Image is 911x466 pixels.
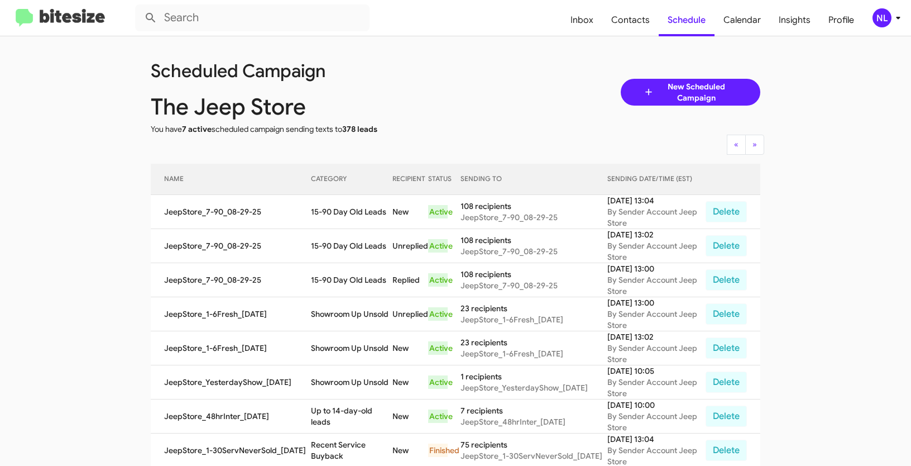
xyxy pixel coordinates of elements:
div: [DATE] 13:04 [607,195,706,206]
nav: Page navigation example [727,135,764,155]
div: 108 recipients [461,201,607,212]
th: STATUS [428,164,461,195]
td: Showroom Up Unsold [311,297,392,331]
a: Calendar [715,4,770,36]
div: JeepStore_7-90_08-29-25 [461,280,607,291]
button: Delete [706,406,747,427]
td: Unreplied [392,229,428,263]
div: Active [428,205,448,218]
div: By Sender Account Jeep Store [607,206,706,229]
div: NL [872,8,891,27]
div: [DATE] 10:00 [607,400,706,411]
a: Contacts [602,4,659,36]
div: By Sender Account Jeep Store [607,274,706,297]
div: 108 recipients [461,269,607,280]
button: Delete [706,337,747,359]
button: Delete [706,303,747,325]
div: [DATE] 13:02 [607,331,706,343]
span: New Scheduled Campaign [654,81,738,103]
button: Delete [706,201,747,222]
div: [DATE] 13:00 [607,297,706,308]
div: Active [428,341,448,355]
th: NAME [151,164,311,195]
td: New [392,331,428,365]
td: JeepStore_YesterdayShow_[DATE] [151,365,311,400]
a: Inbox [562,4,602,36]
div: JeepStore_48hrInter_[DATE] [461,416,607,427]
div: Active [428,410,448,423]
button: Delete [706,235,747,256]
div: The Jeep Store [142,101,464,112]
button: Delete [706,372,747,393]
td: 15-90 Day Old Leads [311,229,392,263]
div: [DATE] 13:02 [607,229,706,240]
button: Next [745,135,764,155]
div: 75 recipients [461,439,607,450]
th: RECIPIENT [392,164,428,195]
div: 23 recipients [461,303,607,314]
button: Delete [706,269,747,291]
td: Showroom Up Unsold [311,365,392,400]
td: Unreplied [392,297,428,331]
th: SENDING TO [461,164,607,195]
div: [DATE] 13:04 [607,434,706,445]
div: By Sender Account Jeep Store [607,343,706,365]
a: New Scheduled Campaign [621,79,761,106]
div: By Sender Account Jeep Store [607,411,706,433]
span: » [752,139,757,149]
td: JeepStore_7-90_08-29-25 [151,195,311,229]
td: Showroom Up Unsold [311,331,392,365]
span: 378 leads [342,124,377,134]
div: Active [428,273,448,287]
div: By Sender Account Jeep Store [607,240,706,263]
input: Search [135,4,370,31]
td: New [392,400,428,434]
div: Active [428,375,448,389]
div: JeepStore_YesterdayShow_[DATE] [461,382,607,393]
div: JeepStore_1-6Fresh_[DATE] [461,314,607,325]
span: « [734,139,739,149]
td: JeepStore_7-90_08-29-25 [151,229,311,263]
a: Profile [819,4,863,36]
td: JeepStore_7-90_08-29-25 [151,263,311,297]
div: By Sender Account Jeep Store [607,377,706,399]
div: 23 recipients [461,337,607,348]
td: New [392,365,428,400]
th: CATEGORY [311,164,392,195]
td: Up to 14-day-old leads [311,400,392,434]
td: JeepStore_1-6Fresh_[DATE] [151,297,311,331]
div: Finished [428,444,448,457]
span: 7 active [182,124,212,134]
div: Active [428,239,448,253]
div: You have scheduled campaign sending texts to [142,123,464,135]
td: 15-90 Day Old Leads [311,195,392,229]
div: [DATE] 13:00 [607,263,706,274]
button: NL [863,8,899,27]
td: JeepStore_48hrInter_[DATE] [151,400,311,434]
div: JeepStore_1-30ServNeverSold_[DATE] [461,450,607,462]
div: Scheduled Campaign [142,65,464,77]
div: JeepStore_7-90_08-29-25 [461,212,607,223]
td: JeepStore_1-6Fresh_[DATE] [151,331,311,365]
td: Replied [392,263,428,297]
div: JeepStore_1-6Fresh_[DATE] [461,348,607,359]
div: 108 recipients [461,235,607,246]
div: [DATE] 10:05 [607,365,706,377]
a: Schedule [659,4,715,36]
button: Delete [706,440,747,461]
td: 15-90 Day Old Leads [311,263,392,297]
div: 7 recipients [461,405,607,416]
div: By Sender Account Jeep Store [607,308,706,331]
div: JeepStore_7-90_08-29-25 [461,246,607,257]
a: Insights [770,4,819,36]
button: Previous [727,135,746,155]
div: Active [428,307,448,321]
th: SENDING DATE/TIME (EST) [607,164,706,195]
td: New [392,195,428,229]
